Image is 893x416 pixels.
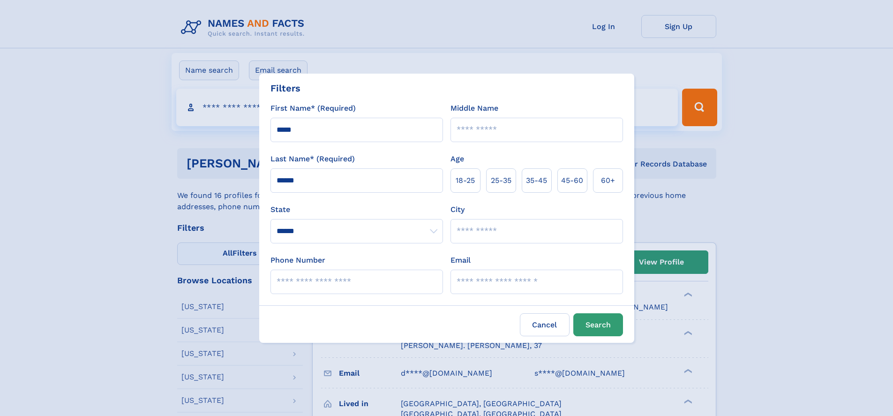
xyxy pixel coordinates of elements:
[450,204,465,215] label: City
[270,103,356,114] label: First Name* (Required)
[456,175,475,186] span: 18‑25
[520,313,570,336] label: Cancel
[491,175,511,186] span: 25‑35
[526,175,547,186] span: 35‑45
[270,81,300,95] div: Filters
[450,255,471,266] label: Email
[270,153,355,165] label: Last Name* (Required)
[450,103,498,114] label: Middle Name
[601,175,615,186] span: 60+
[561,175,583,186] span: 45‑60
[450,153,464,165] label: Age
[270,255,325,266] label: Phone Number
[270,204,443,215] label: State
[573,313,623,336] button: Search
